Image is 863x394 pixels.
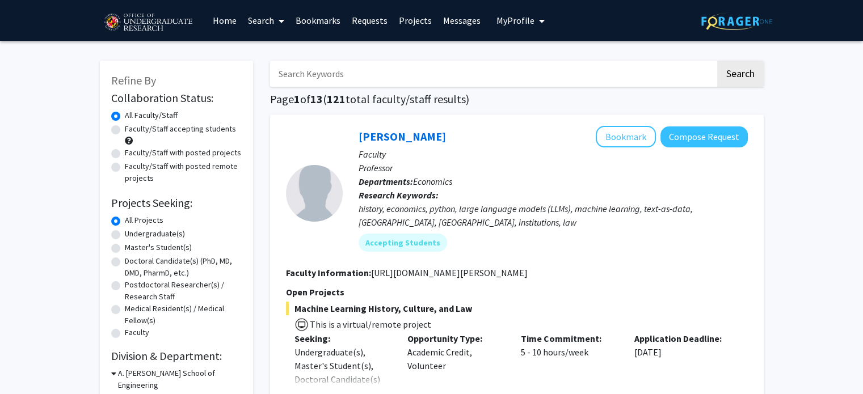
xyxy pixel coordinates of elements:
[125,214,163,226] label: All Projects
[634,332,731,345] p: Application Deadline:
[701,12,772,30] img: ForagerOne Logo
[125,327,149,338] label: Faculty
[125,255,242,279] label: Doctoral Candidate(s) (PhD, MD, DMD, PharmD, etc.)
[125,228,185,240] label: Undergraduate(s)
[286,302,748,315] span: Machine Learning History, Culture, and Law
[125,147,241,159] label: Faculty/Staff with posted projects
[596,126,656,147] button: Add Peter Murrell to Bookmarks
[413,176,452,187] span: Economics
[207,1,242,40] a: Home
[270,92,764,106] h1: Page of ( total faculty/staff results)
[125,242,192,253] label: Master's Student(s)
[125,160,242,184] label: Faculty/Staff with posted remote projects
[294,332,391,345] p: Seeking:
[118,367,242,391] h3: A. [PERSON_NAME] School of Engineering
[125,303,242,327] label: Medical Resident(s) / Medical Fellow(s)
[407,332,504,345] p: Opportunity Type:
[346,1,393,40] a: Requests
[111,91,242,105] h2: Collaboration Status:
[717,61,764,87] button: Search
[286,267,371,278] b: Faculty Information:
[496,15,534,26] span: My Profile
[660,126,748,147] button: Compose Request to Peter Murrell
[393,1,437,40] a: Projects
[270,61,715,87] input: Search Keywords
[309,319,431,330] span: This is a virtual/remote project
[359,234,447,252] mat-chip: Accepting Students
[310,92,323,106] span: 13
[371,267,528,278] fg-read-more: [URL][DOMAIN_NAME][PERSON_NAME]
[327,92,346,106] span: 121
[111,196,242,210] h2: Projects Seeking:
[111,73,156,87] span: Refine By
[521,332,617,345] p: Time Commitment:
[125,279,242,303] label: Postdoctoral Researcher(s) / Research Staff
[290,1,346,40] a: Bookmarks
[359,176,413,187] b: Departments:
[359,129,446,143] a: [PERSON_NAME]
[242,1,290,40] a: Search
[359,147,748,161] p: Faculty
[294,92,300,106] span: 1
[100,9,196,37] img: University of Maryland Logo
[359,202,748,229] div: history, economics, python, large language models (LLMs), machine learning, text-as-data, [GEOGRA...
[359,189,439,201] b: Research Keywords:
[125,123,236,135] label: Faculty/Staff accepting students
[286,285,748,299] p: Open Projects
[125,109,178,121] label: All Faculty/Staff
[437,1,486,40] a: Messages
[9,343,48,385] iframe: Chat
[111,349,242,363] h2: Division & Department:
[359,161,748,175] p: Professor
